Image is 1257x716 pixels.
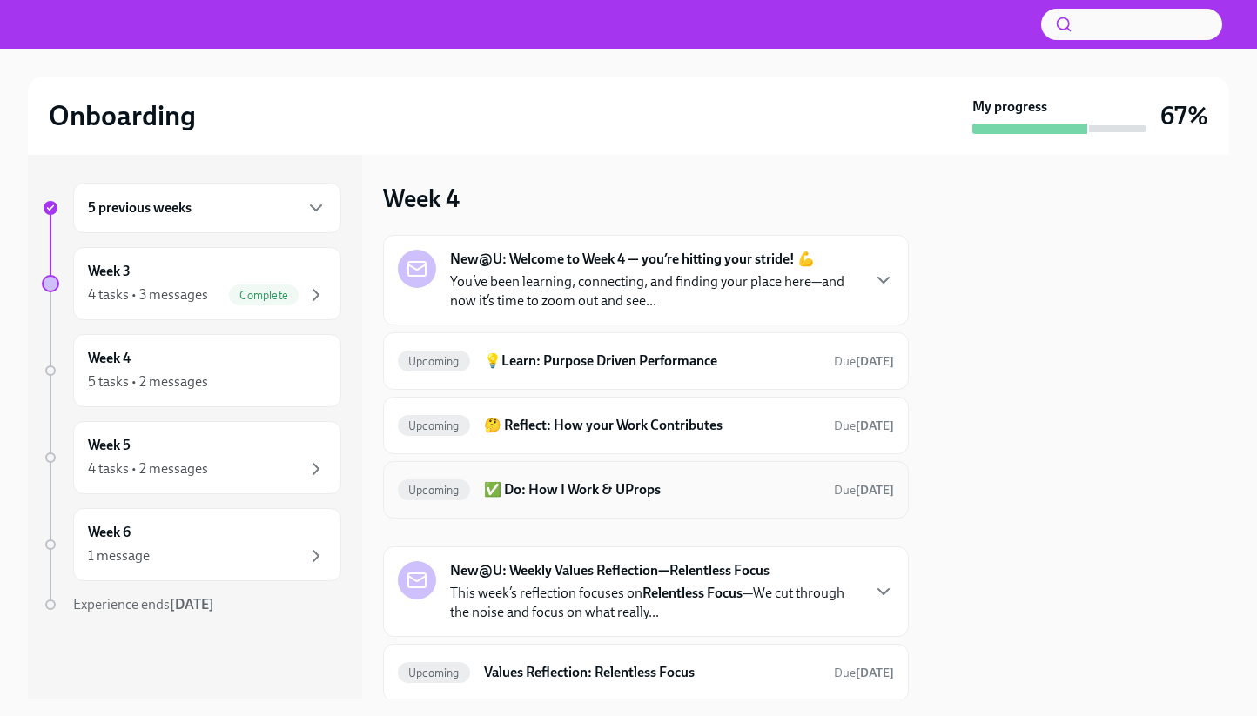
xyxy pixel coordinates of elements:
[450,584,859,622] p: This week’s reflection focuses on —We cut through the noise and focus on what really...
[484,351,820,371] h6: 💡Learn: Purpose Driven Performance
[450,250,815,269] strong: New@U: Welcome to Week 4 — you’re hitting your stride! 💪
[972,97,1047,117] strong: My progress
[856,483,894,498] strong: [DATE]
[42,334,341,407] a: Week 45 tasks • 2 messages
[42,247,341,320] a: Week 34 tasks • 3 messagesComplete
[834,353,894,370] span: October 4th, 2025 12:00
[88,285,208,304] div: 4 tasks • 3 messages
[450,272,859,311] p: You’ve been learning, connecting, and finding your place here—and now it’s time to zoom out and s...
[484,663,820,682] h6: Values Reflection: Relentless Focus
[484,480,820,499] h6: ✅ Do: How I Work & UProps
[398,419,470,432] span: Upcoming
[88,372,208,391] div: 5 tasks • 2 messages
[398,659,894,686] a: UpcomingValues Reflection: Relentless FocusDue[DATE]
[834,354,894,369] span: Due
[88,262,131,281] h6: Week 3
[42,421,341,494] a: Week 54 tasks • 2 messages
[49,98,196,133] h2: Onboarding
[834,418,894,433] span: Due
[834,665,894,681] span: October 6th, 2025 12:00
[35,10,91,38] img: Udemy
[398,484,470,497] span: Upcoming
[834,483,894,498] span: Due
[88,349,131,368] h6: Week 4
[88,546,150,565] div: 1 message
[856,666,894,680] strong: [DATE]
[398,412,894,439] a: Upcoming🤔 Reflect: How your Work ContributesDue[DATE]
[383,183,460,214] h3: Week 4
[229,289,299,302] span: Complete
[88,459,208,478] div: 4 tasks • 2 messages
[834,418,894,434] span: October 4th, 2025 12:00
[834,666,894,680] span: Due
[88,523,131,542] h6: Week 6
[398,476,894,504] a: Upcoming✅ Do: How I Work & UPropsDue[DATE]
[398,355,470,368] span: Upcoming
[88,198,192,217] h6: 5 previous weeks
[484,416,820,435] h6: 🤔 Reflect: How your Work Contributes
[73,183,341,233] div: 5 previous weeks
[73,596,214,612] span: Experience ends
[450,561,770,580] strong: New@U: Weekly Values Reflection—Relentless Focus
[856,354,894,369] strong: [DATE]
[170,596,214,612] strong: [DATE]
[398,666,470,679] span: Upcoming
[398,347,894,375] a: Upcoming💡Learn: Purpose Driven PerformanceDue[DATE]
[88,436,131,455] h6: Week 5
[834,482,894,499] span: October 4th, 2025 12:00
[1160,100,1208,131] h3: 67%
[856,418,894,433] strong: [DATE]
[642,585,743,601] strong: Relentless Focus
[42,508,341,581] a: Week 61 message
